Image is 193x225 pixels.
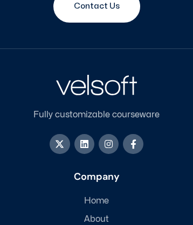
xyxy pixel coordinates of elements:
[80,214,113,224] a: About
[84,214,109,224] span: About
[80,196,113,206] a: Home
[74,171,120,183] h3: Company
[10,108,183,121] p: Fully customizable courseware
[84,196,109,206] span: Home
